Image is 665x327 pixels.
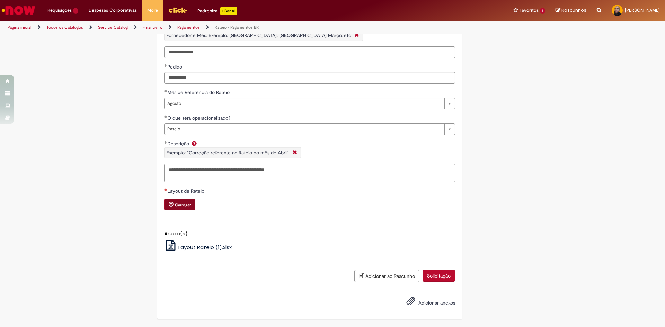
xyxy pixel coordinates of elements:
a: Página inicial [8,25,32,30]
img: click_logo_yellow_360x200.png [168,5,187,15]
div: Padroniza [197,7,237,15]
span: Ajuda para Descrição [190,140,198,146]
ul: Trilhas de página [5,21,438,34]
span: More [147,7,158,14]
input: Nome do Rateio [164,46,455,58]
p: +GenAi [220,7,237,15]
span: Despesas Corporativas [89,7,137,14]
span: Layout Rateio (1).xlsx [178,244,232,251]
button: Adicionar ao Rascunho [354,270,419,282]
small: Carregar [175,202,191,208]
span: Exemplo: "Correção referente ao Rateio do mês de Abril" [166,149,289,156]
span: Pedido [167,64,184,70]
a: Pagamentos [177,25,200,30]
span: Requisições [47,7,72,14]
span: 1 [73,8,78,14]
span: Fornecedor e Mês. Exemplo: Uber Janeiro, Arval Março, etc [166,32,351,38]
span: Obrigatório Preenchido [164,64,167,67]
span: Descrição [167,140,190,147]
img: ServiceNow [1,3,36,17]
span: Mês de Referência do Rateio [167,89,231,96]
span: Obrigatório Preenchido [164,90,167,92]
i: Fechar More information Por question_descricao [291,149,299,156]
span: 1 [540,8,545,14]
span: Layout de Rateio [167,188,206,194]
i: Fechar More information Por question_nome_do_rateio [353,32,361,39]
textarea: Descrição [164,164,455,182]
h5: Anexo(s) [164,231,455,237]
button: Solicitação [423,270,455,282]
input: Pedido [164,72,455,84]
span: Rateio [167,124,441,135]
span: [PERSON_NAME] [625,7,660,13]
span: Rascunhos [561,7,586,13]
span: Necessários [164,188,167,191]
span: Favoritos [520,7,539,14]
a: Rateio - Pagamentos BR [215,25,259,30]
a: Layout Rateio (1).xlsx [164,244,232,251]
button: Adicionar anexos [405,294,417,310]
span: Adicionar anexos [418,300,455,306]
a: Service Catalog [98,25,128,30]
a: Rascunhos [556,7,586,14]
span: O que será operacionalizado? [167,115,232,121]
span: Obrigatório Preenchido [164,115,167,118]
a: Financeiro [143,25,162,30]
span: Obrigatório Preenchido [164,141,167,144]
span: Agosto [167,98,441,109]
button: Carregar anexo de Layout de Rateio Required [164,199,195,210]
a: Todos os Catálogos [46,25,83,30]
